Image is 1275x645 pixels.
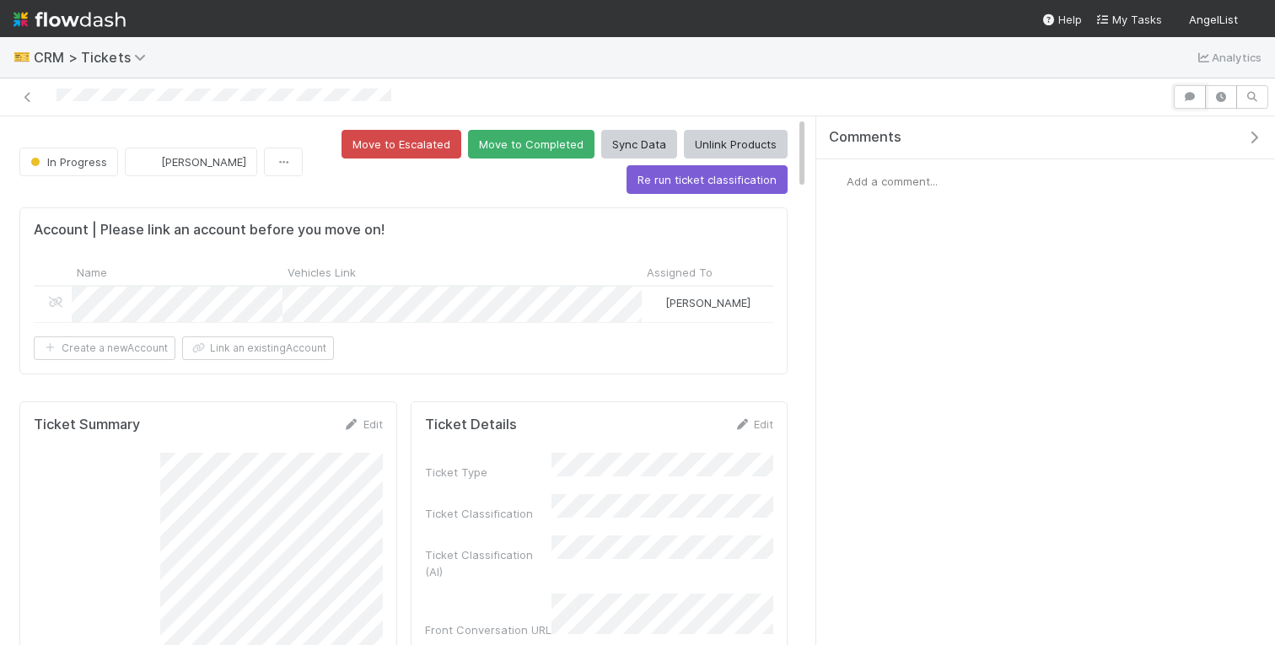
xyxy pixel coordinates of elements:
span: [PERSON_NAME] [161,155,246,169]
button: Sync Data [601,130,677,159]
a: My Tasks [1095,11,1162,28]
button: [PERSON_NAME] [125,148,257,176]
h5: Ticket Details [425,417,517,433]
h5: Account | Please link an account before you move on! [34,222,385,239]
img: avatar_784ea27d-2d59-4749-b480-57d513651deb.png [649,296,663,309]
span: Name [77,264,107,281]
span: CRM > Tickets [34,49,154,66]
span: Add a comment... [847,175,938,188]
button: Move to Escalated [342,130,461,159]
div: Front Conversation URL [425,621,551,638]
span: Comments [829,129,901,146]
button: Create a newAccount [34,336,175,360]
img: avatar_784ea27d-2d59-4749-b480-57d513651deb.png [830,173,847,190]
div: Ticket Classification (AI) [425,546,551,580]
button: Move to Completed [468,130,594,159]
div: [PERSON_NAME] [648,294,750,311]
a: Edit [343,417,383,431]
h5: Ticket Summary [34,417,140,433]
div: Ticket Classification [425,505,551,522]
span: In Progress [27,155,107,169]
img: avatar_784ea27d-2d59-4749-b480-57d513651deb.png [1245,12,1262,29]
button: Link an existingAccount [182,336,334,360]
span: AngelList [1189,13,1238,26]
span: Assigned To [647,264,713,281]
a: Analytics [1195,47,1262,67]
a: Edit [734,417,773,431]
button: Unlink Products [684,130,788,159]
button: In Progress [19,148,118,176]
img: logo-inverted-e16ddd16eac7371096b0.svg [13,5,126,34]
img: avatar_784ea27d-2d59-4749-b480-57d513651deb.png [139,153,156,170]
span: [PERSON_NAME] [665,296,750,309]
span: Vehicles Link [288,264,356,281]
div: Ticket Type [425,464,551,481]
span: My Tasks [1095,13,1162,26]
button: Re run ticket classification [627,165,788,194]
div: Help [1041,11,1082,28]
span: 🎫 [13,50,30,64]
